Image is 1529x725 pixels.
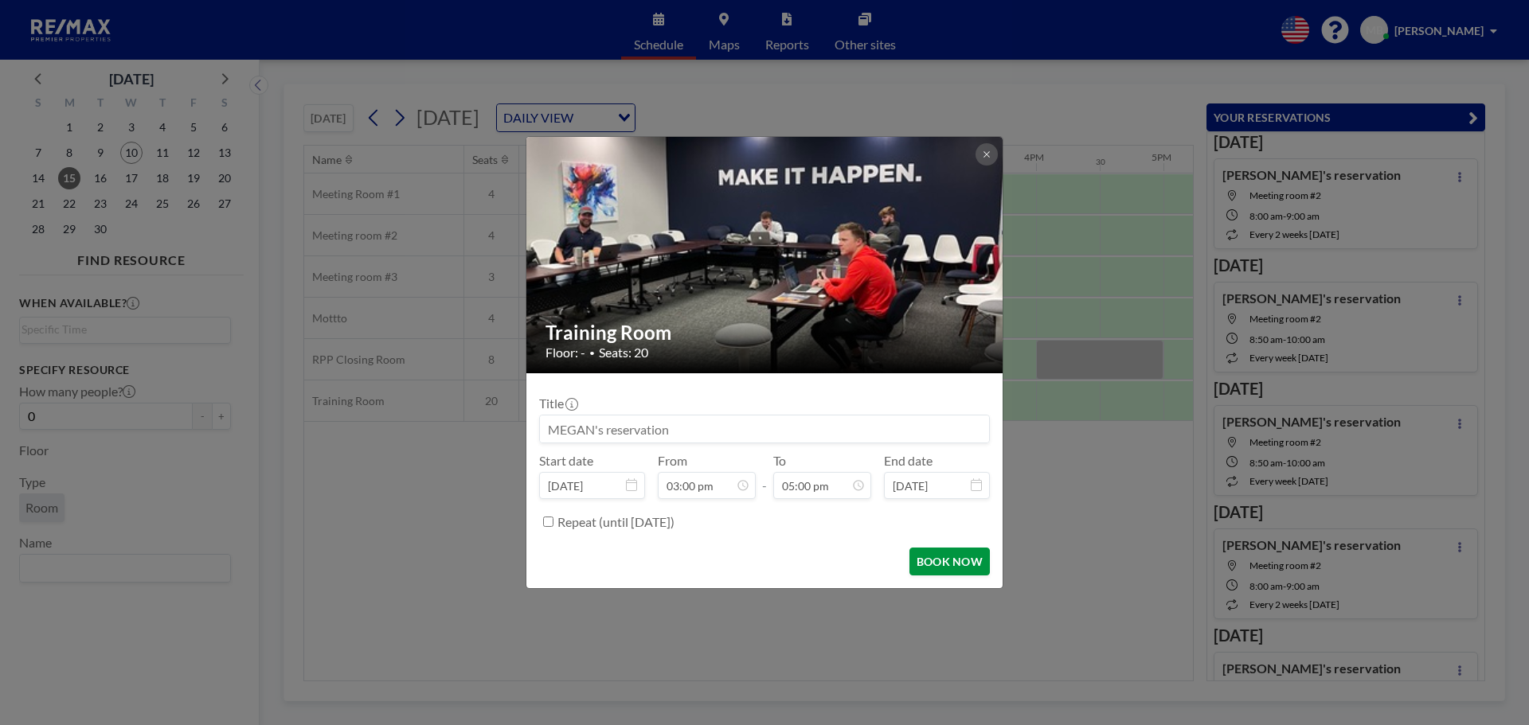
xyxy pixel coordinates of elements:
label: To [773,453,786,469]
input: MEGAN's reservation [540,415,989,442]
span: Seats: 20 [599,345,648,361]
label: Title [539,396,577,411]
span: • [589,347,595,359]
button: BOOK NOW [909,548,990,575]
label: End date [884,453,933,469]
label: From [658,453,687,469]
span: Floor: - [546,345,585,361]
h2: Training Room [546,321,985,345]
span: - [762,458,767,493]
label: Start date [539,453,593,469]
label: Repeat (until [DATE]) [557,514,675,530]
